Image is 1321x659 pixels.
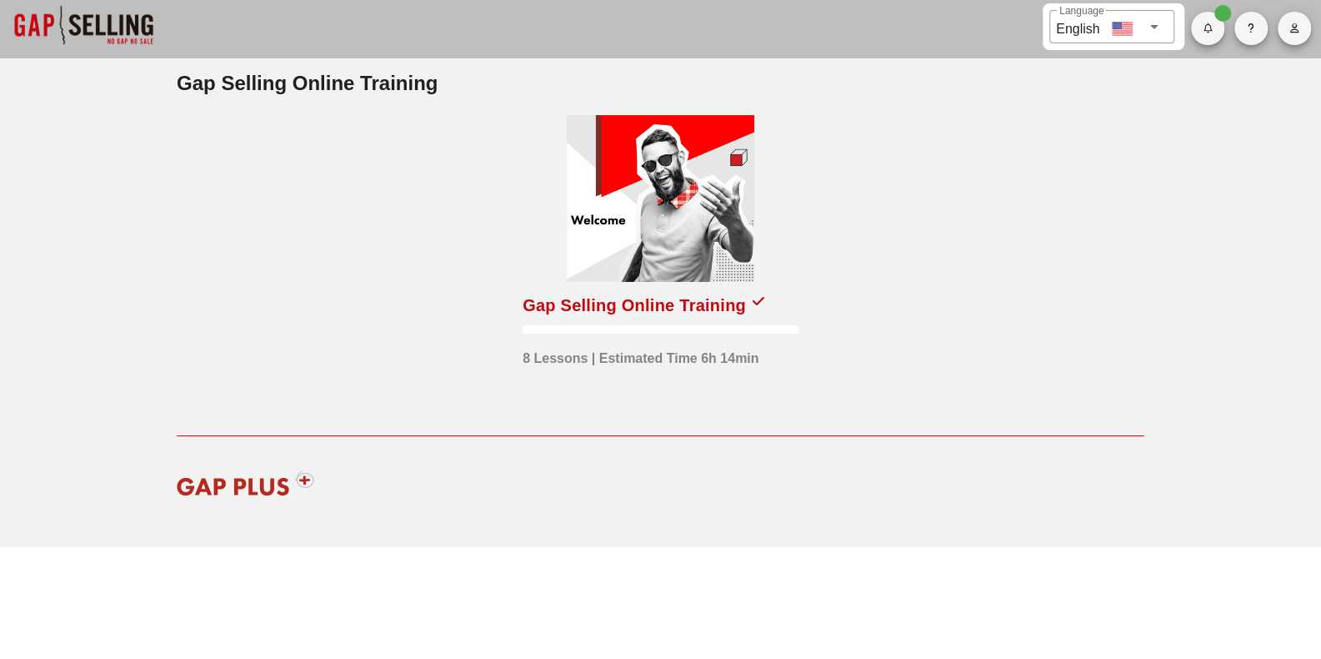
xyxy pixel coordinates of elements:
h2: Gap Selling Online Training [177,68,1144,98]
img: gap-plus-logo-red.svg [166,458,325,508]
span: Badge [1214,5,1231,22]
div: LanguageEnglish [1049,10,1174,43]
div: Gap Selling Online Training [523,292,746,319]
div: English [1056,15,1099,39]
label: Language [1059,5,1103,18]
div: 8 Lessons | Estimated Time 6h 14min [523,340,758,369]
